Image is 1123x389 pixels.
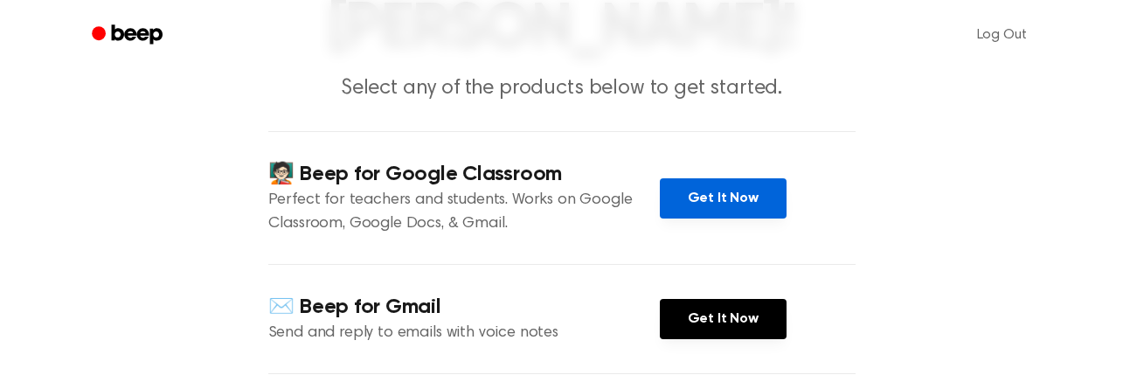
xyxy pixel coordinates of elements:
a: Log Out [960,14,1044,56]
h4: 🧑🏻‍🏫 Beep for Google Classroom [268,160,660,189]
h4: ✉️ Beep for Gmail [268,293,660,322]
a: Get It Now [660,299,787,339]
p: Send and reply to emails with voice notes [268,322,660,345]
p: Perfect for teachers and students. Works on Google Classroom, Google Docs, & Gmail. [268,189,660,236]
a: Get It Now [660,178,787,219]
a: Beep [80,18,178,52]
p: Select any of the products below to get started. [226,74,898,103]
